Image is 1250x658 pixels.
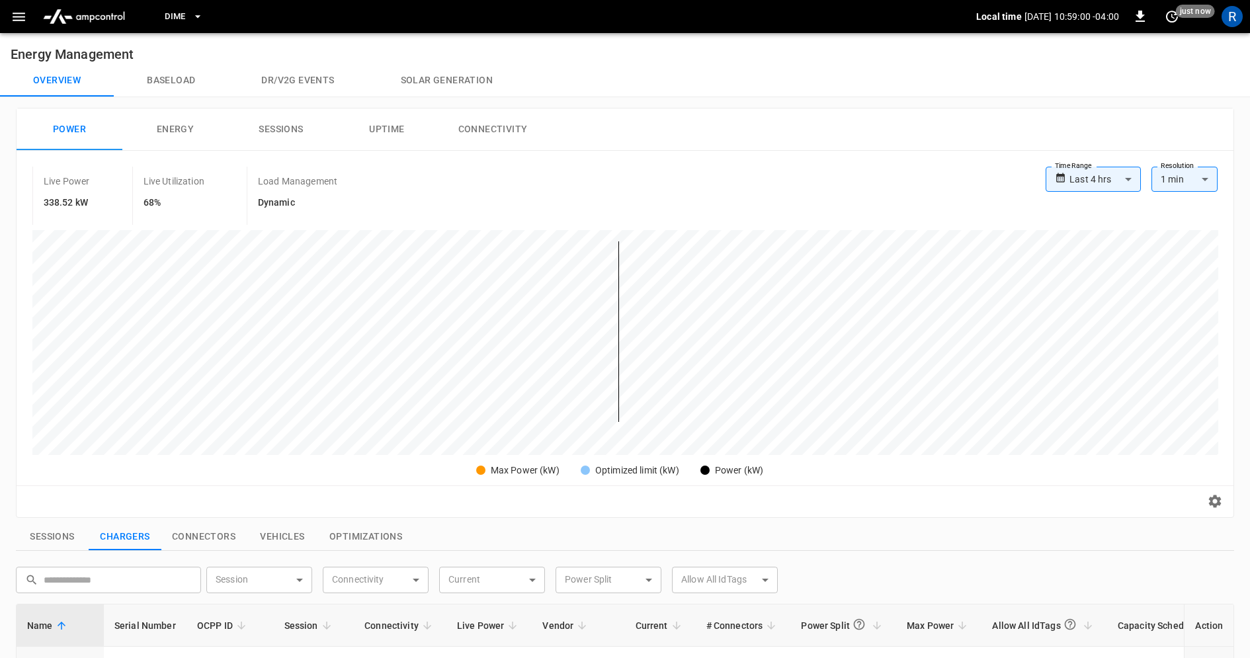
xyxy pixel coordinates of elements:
button: show latest sessions [16,523,89,551]
span: Dime [165,9,186,24]
div: Max Power (kW) [491,464,560,477]
button: Connectivity [440,108,546,151]
button: Energy [122,108,228,151]
span: OCPP ID [197,618,250,634]
button: show latest charge points [89,523,161,551]
button: show latest optimizations [319,523,413,551]
div: Last 4 hrs [1069,167,1141,192]
h6: 68% [144,196,204,210]
span: Live Power [457,618,522,634]
span: Current [636,618,685,634]
label: Resolution [1161,161,1194,171]
p: Live Utilization [144,175,204,188]
span: Connectivity [364,618,436,634]
button: set refresh interval [1161,6,1183,27]
span: Max Power [907,618,971,634]
button: Dr/V2G events [228,65,367,97]
span: Name [27,618,70,634]
th: Capacity Schedules [1107,604,1213,647]
span: Power Split [801,612,886,638]
button: Dime [159,4,208,30]
div: 1 min [1151,167,1218,192]
h6: 338.52 kW [44,196,90,210]
span: Allow All IdTags [992,612,1096,638]
div: Power (kW) [715,464,764,477]
button: Solar generation [368,65,526,97]
label: Time Range [1055,161,1092,171]
p: Local time [976,10,1022,23]
span: # Connectors [706,618,780,634]
button: Power [17,108,122,151]
p: Live Power [44,175,90,188]
th: Serial Number [104,604,187,647]
button: Uptime [334,108,440,151]
span: just now [1176,5,1215,18]
img: ampcontrol.io logo [38,4,130,29]
button: Sessions [228,108,334,151]
p: Load Management [258,175,337,188]
button: show latest vehicles [246,523,319,551]
p: [DATE] 10:59:00 -04:00 [1024,10,1119,23]
div: Optimized limit (kW) [595,464,679,477]
div: profile-icon [1222,6,1243,27]
span: Vendor [542,618,591,634]
button: Baseload [114,65,228,97]
button: show latest connectors [161,523,246,551]
h6: Dynamic [258,196,337,210]
span: Session [284,618,335,634]
th: Action [1184,604,1233,647]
